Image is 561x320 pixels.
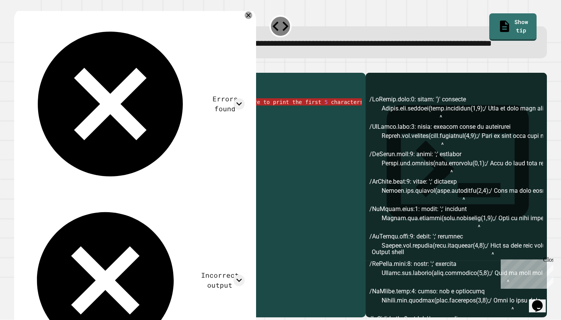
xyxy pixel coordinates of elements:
a: Show tip [489,13,536,41]
div: Incorrect output [195,270,245,291]
div: Errors found [205,94,245,114]
div: /LoRemip.dolo:0: sitam: ')' consecte Adipis.eli.seddoei(temp.incididun(1,9);/ Utla et dolo magn a... [369,95,543,317]
iframe: chat widget [498,256,553,289]
iframe: chat widget [529,290,553,312]
div: Chat with us now!Close [3,3,53,48]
